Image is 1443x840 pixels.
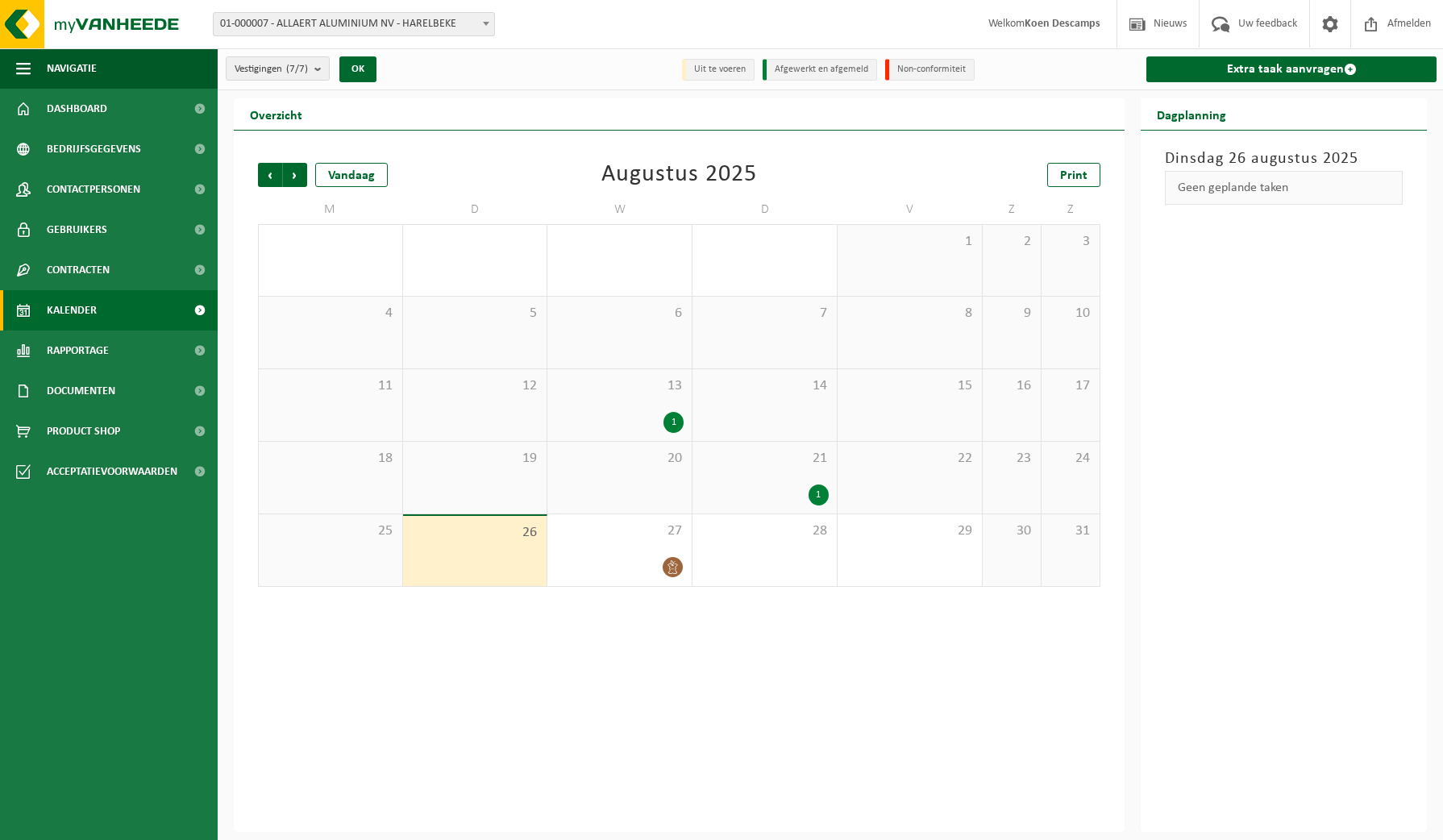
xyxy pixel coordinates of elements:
span: Rapportage [47,331,109,371]
h2: Overzicht [234,98,318,130]
li: Afgewerkt en afgemeld [763,59,877,81]
count: (7/7) [286,64,308,74]
span: 4 [267,305,394,322]
span: Vorige [258,163,282,187]
td: Z [983,195,1042,224]
span: Vestigingen [235,57,308,81]
span: 7 [701,305,829,322]
span: 1 [846,233,974,251]
div: Augustus 2025 [601,163,757,187]
span: Dashboard [47,89,107,129]
span: 6 [555,305,684,322]
span: Gebruikers [47,210,107,250]
span: 29 [846,522,974,540]
li: Non-conformiteit [885,59,975,81]
div: 1 [809,484,829,505]
span: 25 [267,522,394,540]
span: 16 [991,377,1033,395]
span: 14 [701,377,829,395]
span: 5 [411,305,539,322]
span: Contactpersonen [47,169,140,210]
span: 19 [411,450,539,468]
span: 28 [701,522,829,540]
span: 3 [1050,233,1092,251]
button: OK [339,56,376,82]
td: D [692,195,838,224]
span: Volgende [283,163,307,187]
td: W [547,195,692,224]
span: 24 [1050,450,1092,468]
span: Product Shop [47,411,120,451]
span: 23 [991,450,1033,468]
span: 31 [1050,522,1092,540]
span: 13 [555,377,684,395]
td: V [838,195,983,224]
h2: Dagplanning [1141,98,1242,130]
span: 01-000007 - ALLAERT ALUMINIUM NV - HARELBEKE [214,13,494,35]
a: Print [1047,163,1100,187]
span: 27 [555,522,684,540]
span: 11 [267,377,394,395]
h3: Dinsdag 26 augustus 2025 [1165,147,1403,171]
span: 30 [991,522,1033,540]
div: Geen geplande taken [1165,171,1403,205]
span: Kalender [47,290,97,331]
strong: Koen Descamps [1025,18,1100,30]
span: 9 [991,305,1033,322]
a: Extra taak aanvragen [1146,56,1437,82]
div: Vandaag [315,163,388,187]
td: Z [1042,195,1100,224]
div: 1 [663,412,684,433]
span: 20 [555,450,684,468]
td: M [258,195,403,224]
span: 18 [267,450,394,468]
button: Vestigingen(7/7) [226,56,330,81]
span: 2 [991,233,1033,251]
span: Navigatie [47,48,97,89]
td: D [403,195,548,224]
span: Print [1060,169,1087,182]
span: 17 [1050,377,1092,395]
span: 01-000007 - ALLAERT ALUMINIUM NV - HARELBEKE [213,12,495,36]
span: Bedrijfsgegevens [47,129,141,169]
span: Contracten [47,250,110,290]
span: Documenten [47,371,115,411]
span: 21 [701,450,829,468]
span: 12 [411,377,539,395]
span: 15 [846,377,974,395]
span: 8 [846,305,974,322]
span: 26 [411,524,539,542]
span: Acceptatievoorwaarden [47,451,177,492]
span: 10 [1050,305,1092,322]
li: Uit te voeren [682,59,755,81]
span: 22 [846,450,974,468]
